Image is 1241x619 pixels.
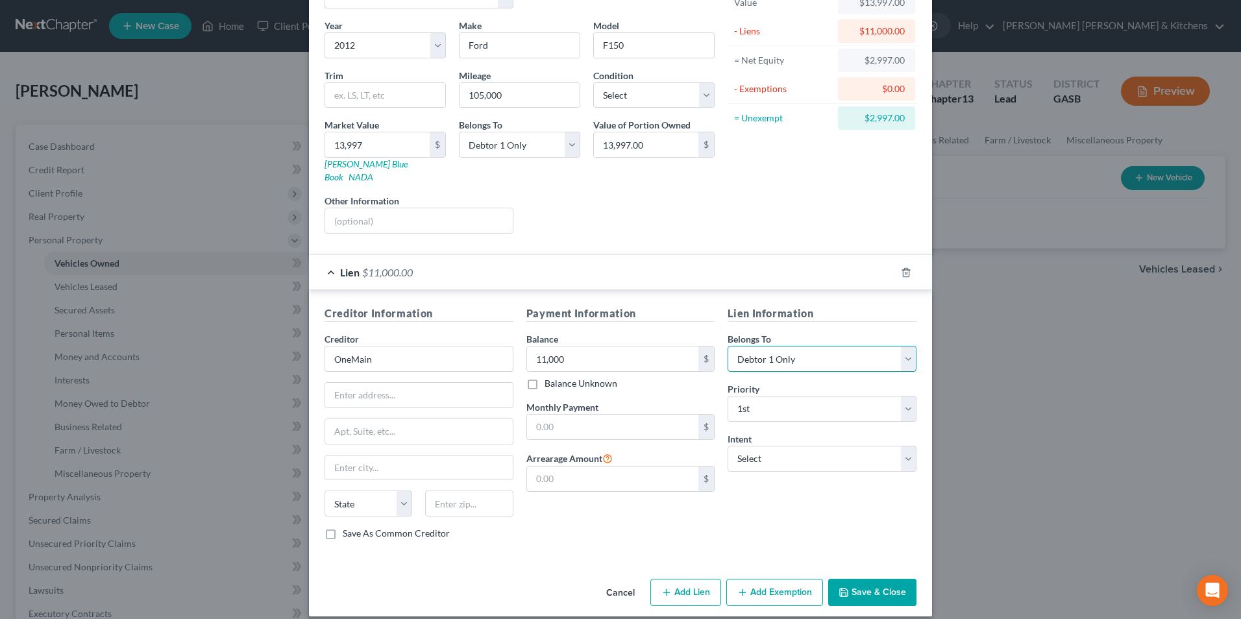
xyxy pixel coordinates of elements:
div: = Net Equity [734,54,832,67]
input: (optional) [325,208,513,233]
div: $ [698,467,714,491]
button: Cancel [596,580,645,606]
span: Creditor [325,334,359,345]
input: 0.00 [325,132,430,157]
a: NADA [349,171,373,182]
input: 0.00 [527,415,699,439]
input: Search creditor by name... [325,346,513,372]
input: -- [460,83,580,108]
label: Trim [325,69,343,82]
label: Mileage [459,69,491,82]
label: Balance Unknown [545,377,617,390]
button: Add Exemption [726,579,823,606]
input: 0.00 [527,346,699,371]
span: $11,000.00 [362,266,413,278]
label: Intent [728,432,752,446]
div: - Exemptions [734,82,832,95]
span: Belongs To [728,334,771,345]
div: $2,997.00 [848,112,905,125]
label: Arrearage Amount [526,450,613,466]
div: $11,000.00 [848,25,905,38]
button: Save & Close [828,579,916,606]
label: Year [325,19,343,32]
h5: Payment Information [526,306,715,322]
div: Open Intercom Messenger [1197,575,1228,606]
input: Apt, Suite, etc... [325,419,513,444]
input: Enter city... [325,455,513,480]
label: Other Information [325,194,399,208]
span: Belongs To [459,119,502,130]
input: ex. LS, LT, etc [325,83,445,108]
div: $ [698,415,714,439]
label: Condition [593,69,633,82]
label: Value of Portion Owned [593,118,691,132]
h5: Creditor Information [325,306,513,322]
input: Enter zip... [425,491,513,516]
h5: Lien Information [728,306,916,322]
a: [PERSON_NAME] Blue Book [325,158,408,182]
button: Add Lien [650,579,721,606]
span: Lien [340,266,360,278]
input: 0.00 [594,132,698,157]
label: Market Value [325,118,379,132]
label: Balance [526,332,558,346]
span: Priority [728,383,759,394]
div: $2,997.00 [848,54,905,67]
label: Model [593,19,619,32]
div: - Liens [734,25,832,38]
input: ex. Nissan [460,33,580,58]
input: ex. Altima [594,33,714,58]
div: $0.00 [848,82,905,95]
input: 0.00 [527,467,699,491]
div: = Unexempt [734,112,832,125]
div: $ [430,132,445,157]
label: Monthly Payment [526,400,598,414]
div: $ [698,346,714,371]
input: Enter address... [325,383,513,407]
label: Save As Common Creditor [343,527,450,540]
div: $ [698,132,714,157]
span: Make [459,20,482,31]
